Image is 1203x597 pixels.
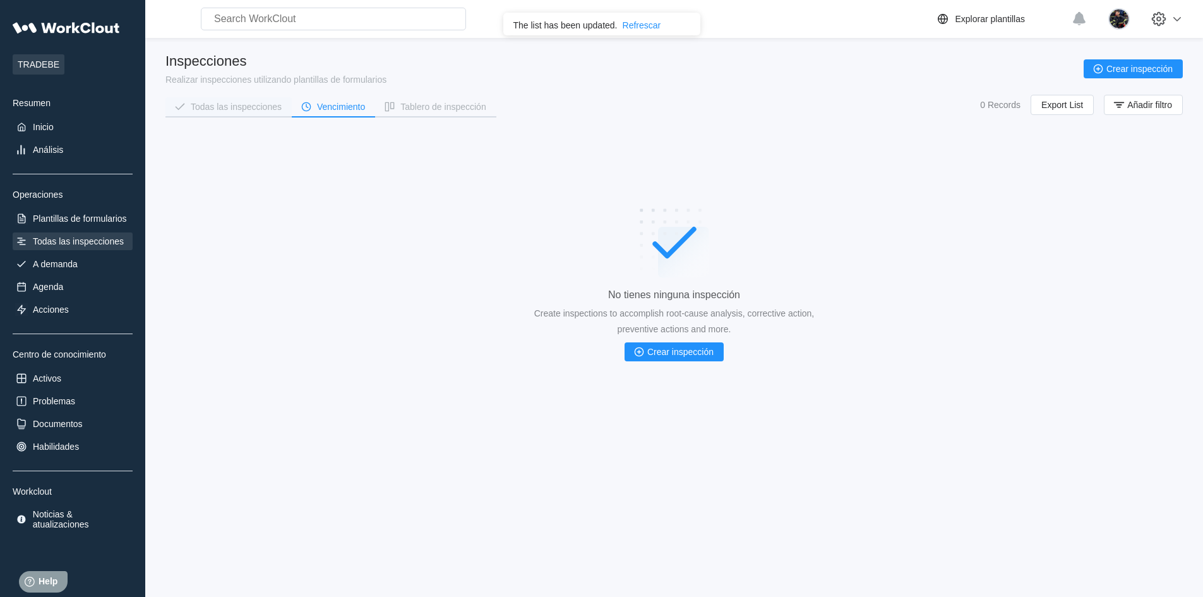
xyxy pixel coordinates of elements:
[33,305,69,315] div: Acciones
[292,97,375,116] button: Vencimiento
[33,122,54,132] div: Inicio
[513,20,618,30] div: The list has been updated.
[13,278,133,296] a: Agenda
[608,289,740,301] div: No tienes ninguna inspección
[165,75,386,85] div: Realizar inspecciones utilizando plantillas de formularios
[13,232,133,250] a: Todas las inspecciones
[33,282,63,292] div: Agenda
[1031,95,1094,115] button: Export List
[13,415,133,433] a: Documentos
[688,18,695,28] button: close
[165,97,292,116] button: Todas las inspecciones
[13,98,133,108] div: Resumen
[1127,100,1172,109] span: Añadir filtro
[201,8,466,30] input: Search WorkClout
[13,507,133,532] a: Noticias & atualizaciones
[625,342,724,361] button: Crear inspección
[13,349,133,359] div: Centro de conocimiento
[1084,59,1183,78] button: Crear inspección
[13,141,133,159] a: Análisis
[517,306,832,337] div: Create inspections to accomplish root-cause analysis, corrective action, preventive actions and m...
[13,486,133,497] div: Workclout
[375,97,496,116] button: Tablero de inspección
[400,102,486,111] div: Tablero de inspección
[165,53,386,69] div: Inspecciones
[13,190,133,200] div: Operaciones
[33,419,83,429] div: Documentos
[191,102,282,111] div: Todas las inspecciones
[13,370,133,387] a: Activos
[13,301,133,318] a: Acciones
[13,438,133,455] a: Habilidades
[647,347,714,356] span: Crear inspección
[33,259,78,269] div: A demanda
[13,54,64,75] span: TRADEBE
[33,396,75,406] div: Problemas
[1106,64,1173,73] span: Crear inspección
[1108,8,1130,30] img: 2a7a337f-28ec-44a9-9913-8eaa51124fce.jpg
[33,442,79,452] div: Habilidades
[13,255,133,273] a: A demanda
[1104,95,1183,115] button: Añadir filtro
[13,392,133,410] a: Problemas
[623,20,661,30] div: Refrescar
[33,509,130,529] div: Noticias & atualizaciones
[1041,100,1083,109] span: Export List
[980,100,1020,110] div: 0 Records
[13,118,133,136] a: Inicio
[33,214,127,224] div: Plantillas de formularios
[13,210,133,227] a: Plantillas de formularios
[935,11,1066,27] a: Explorar plantillas
[317,102,365,111] div: Vencimiento
[33,236,124,246] div: Todas las inspecciones
[33,373,61,383] div: Activos
[33,145,63,155] div: Análisis
[955,14,1026,24] div: Explorar plantillas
